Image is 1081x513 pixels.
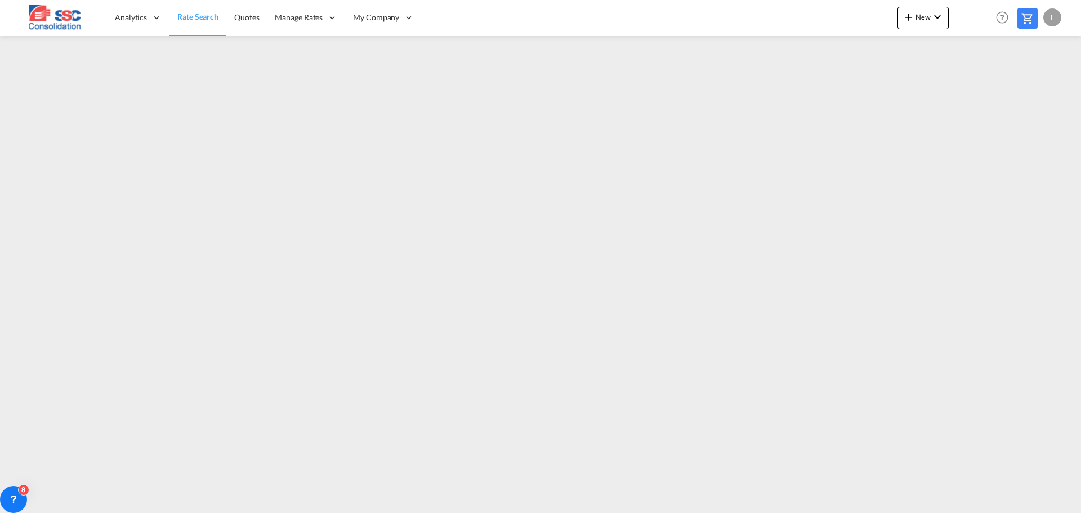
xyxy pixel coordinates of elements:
[234,12,259,22] span: Quotes
[115,12,147,23] span: Analytics
[902,12,944,21] span: New
[275,12,323,23] span: Manage Rates
[177,12,218,21] span: Rate Search
[931,10,944,24] md-icon: icon-chevron-down
[993,8,1017,28] div: Help
[1043,8,1061,26] div: L
[902,10,915,24] md-icon: icon-plus 400-fg
[993,8,1012,27] span: Help
[17,5,93,30] img: 37d256205c1f11ecaa91a72466fb0159.png
[897,7,949,29] button: icon-plus 400-fgNewicon-chevron-down
[353,12,399,23] span: My Company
